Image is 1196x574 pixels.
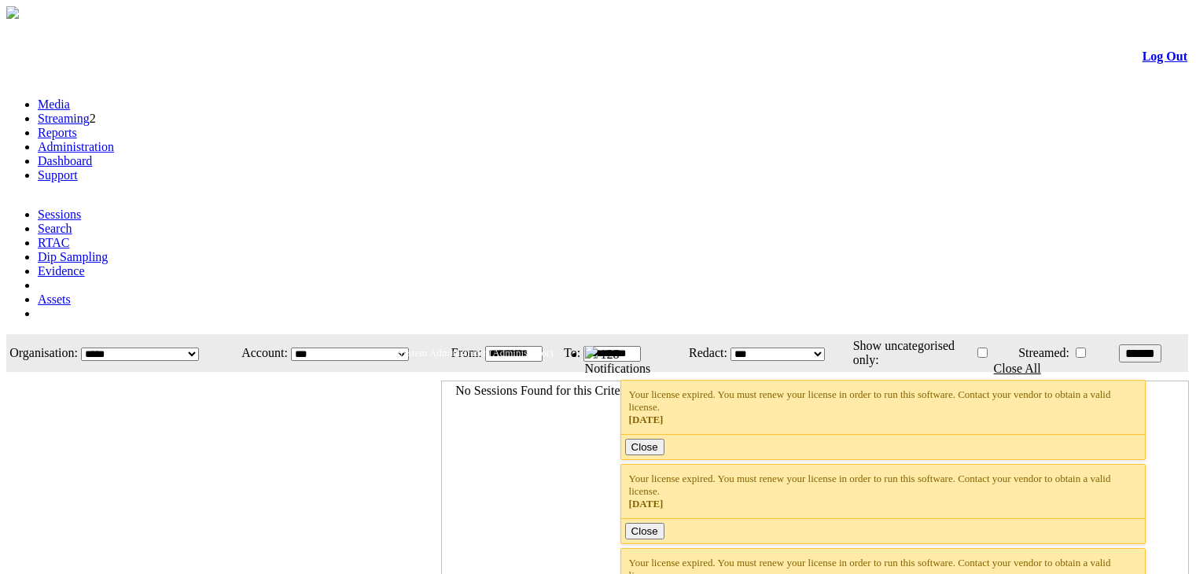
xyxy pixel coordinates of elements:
[585,362,1157,376] div: Notifications
[6,6,19,19] img: arrow-3.png
[1143,50,1187,63] a: Log Out
[38,154,92,167] a: Dashboard
[38,250,108,263] a: Dip Sampling
[38,126,77,139] a: Reports
[38,293,71,306] a: Assets
[629,473,1138,510] div: Your license expired. You must renew your license in order to run this software. Contact your ven...
[38,98,70,111] a: Media
[625,439,664,455] button: Close
[90,112,96,125] span: 2
[38,236,69,249] a: RTAC
[629,414,664,425] span: [DATE]
[354,347,554,359] span: Welcome, System Administrator (Administrator)
[601,348,620,361] span: 128
[38,264,85,278] a: Evidence
[994,362,1041,375] a: Close All
[8,336,79,370] td: Organisation:
[38,112,90,125] a: Streaming
[585,346,598,359] img: bell25.png
[38,222,72,235] a: Search
[230,336,289,370] td: Account:
[38,168,78,182] a: Support
[629,388,1138,426] div: Your license expired. You must renew your license in order to run this software. Contact your ven...
[625,523,664,539] button: Close
[38,208,81,221] a: Sessions
[629,498,664,510] span: [DATE]
[38,140,114,153] a: Administration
